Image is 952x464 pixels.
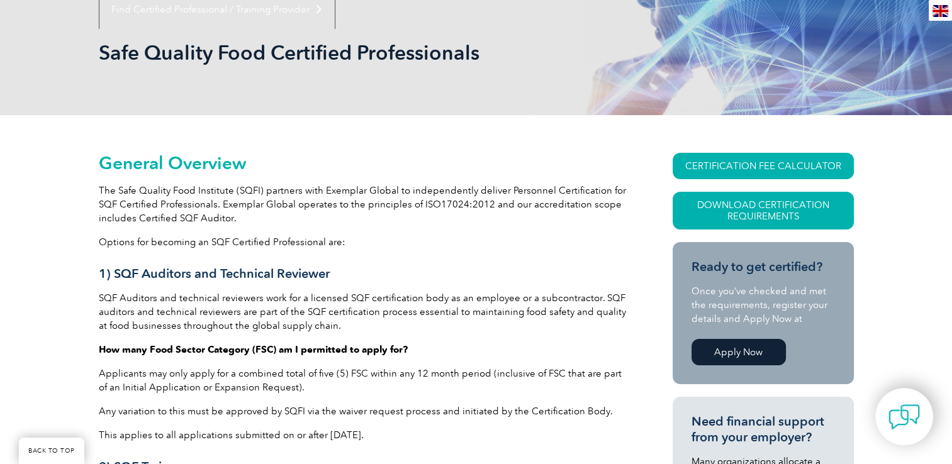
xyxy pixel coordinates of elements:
h3: Need financial support from your employer? [692,414,835,445]
h3: 1) SQF Auditors and Technical Reviewer [99,266,627,282]
p: Any variation to this must be approved by SQFI via the waiver request process and initiated by th... [99,404,627,418]
h1: Safe Quality Food Certified Professionals [99,40,582,65]
img: en [932,5,948,17]
p: The Safe Quality Food Institute (SQFI) partners with Exemplar Global to independently deliver Per... [99,184,627,225]
strong: How many Food Sector Category (FSC) am I permitted to apply for? [99,344,408,355]
h2: General Overview [99,153,627,173]
p: SQF Auditors and technical reviewers work for a licensed SQF certification body as an employee or... [99,291,627,333]
a: Download Certification Requirements [673,192,854,229]
a: BACK TO TOP [19,438,84,464]
p: Options for becoming an SQF Certified Professional are: [99,235,627,249]
p: Applicants may only apply for a combined total of five (5) FSC within any 12 month period (inclus... [99,367,627,394]
a: CERTIFICATION FEE CALCULATOR [673,153,854,179]
p: This applies to all applications submitted on or after [DATE]. [99,428,627,442]
p: Once you’ve checked and met the requirements, register your details and Apply Now at [692,284,835,326]
a: Apply Now [692,339,786,365]
img: contact-chat.png [888,401,920,433]
h3: Ready to get certified? [692,259,835,275]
